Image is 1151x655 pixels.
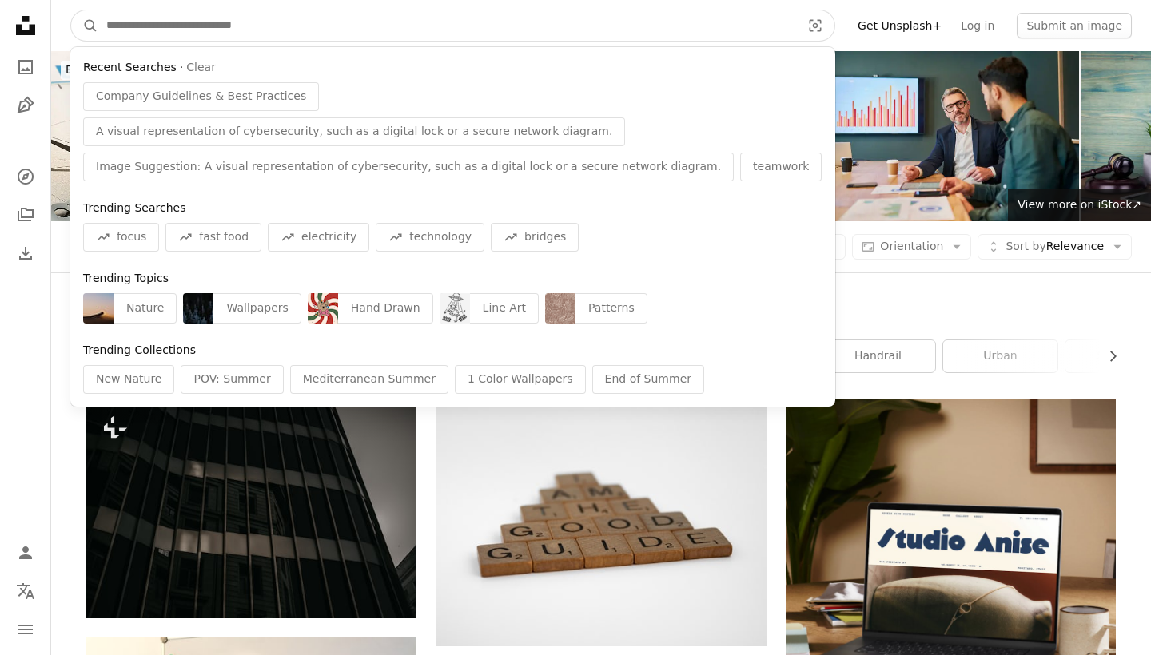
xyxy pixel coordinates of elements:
[852,234,971,260] button: Orientation
[83,60,177,76] span: Recent Searches
[51,51,307,221] img: Methodology Best Practice Knowledge Management
[436,515,766,530] a: a wooden scrabble with the words i am the good guide on it
[96,89,306,105] span: Company Guidelines & Best Practices
[470,293,539,324] div: Line Art
[213,293,301,324] div: Wallpapers
[524,229,566,245] span: bridges
[978,234,1132,260] button: Sort byRelevance
[10,613,42,645] button: Menu
[1018,198,1141,211] span: View more on iStock ↗
[753,159,809,175] span: teamwork
[186,60,216,76] button: Clear
[290,365,448,394] div: Mediterranean Summer
[83,343,196,356] span: Trending Collections
[301,229,356,245] span: electricity
[1008,189,1151,221] a: View more on iStock↗
[183,293,213,324] img: premium_photo-1675873580289-213b32be1f1a
[10,51,42,83] a: Photos
[70,10,835,42] form: Find visuals sitewide
[114,293,177,324] div: Nature
[592,365,704,394] div: End of Summer
[199,229,249,245] span: fast food
[117,229,146,245] span: focus
[440,293,470,324] img: premium_vector-1752709911696-27a744dc32d9
[575,293,647,324] div: Patterns
[436,399,766,646] img: a wooden scrabble with the words i am the good guide on it
[338,293,433,324] div: Hand Drawn
[1098,340,1116,372] button: scroll list to the right
[1006,239,1104,255] span: Relevance
[51,51,383,89] a: Browse premium images on iStock|20% off at iStock↗
[880,240,943,252] span: Orientation
[943,340,1057,372] a: urban
[10,237,42,269] a: Download History
[951,13,1004,38] a: Log in
[10,537,42,569] a: Log in / Sign up
[83,365,174,394] div: New Nature
[848,13,951,38] a: Get Unsplash+
[66,63,368,76] span: 20% off at iStock ↗
[455,365,586,394] div: 1 Color Wallpapers
[1006,240,1045,252] span: Sort by
[96,159,721,175] span: Image Suggestion: A visual representation of cybersecurity, such as a digital lock or a secure ne...
[71,10,98,41] button: Search Unsplash
[83,293,114,324] img: premium_photo-1751520788468-d3b7b4b94a8e
[10,199,42,231] a: Collections
[86,399,416,617] img: A very tall building with a clock on it's side
[66,63,263,76] span: Browse premium images on iStock |
[83,60,822,76] div: ·
[1017,13,1132,38] button: Submit an image
[83,272,169,284] span: Trending Topics
[308,293,338,324] img: premium_vector-1730142533288-194cec6c8fed
[96,124,612,140] span: A visual representation of cybersecurity, such as a digital lock or a secure network diagram.
[545,293,575,324] img: premium_vector-1736967617027-c9f55396949f
[83,201,185,214] span: Trending Searches
[86,501,416,515] a: A very tall building with a clock on it's side
[821,340,935,372] a: handrail
[10,161,42,193] a: Explore
[409,229,472,245] span: technology
[823,51,1079,221] img: Confident Business Professionals Engaged in a Serious Discussion About Important Matters in a Mod...
[10,575,42,607] button: Language
[181,365,283,394] div: POV: Summer
[10,89,42,121] a: Illustrations
[10,10,42,45] a: Home — Unsplash
[796,10,834,41] button: Visual search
